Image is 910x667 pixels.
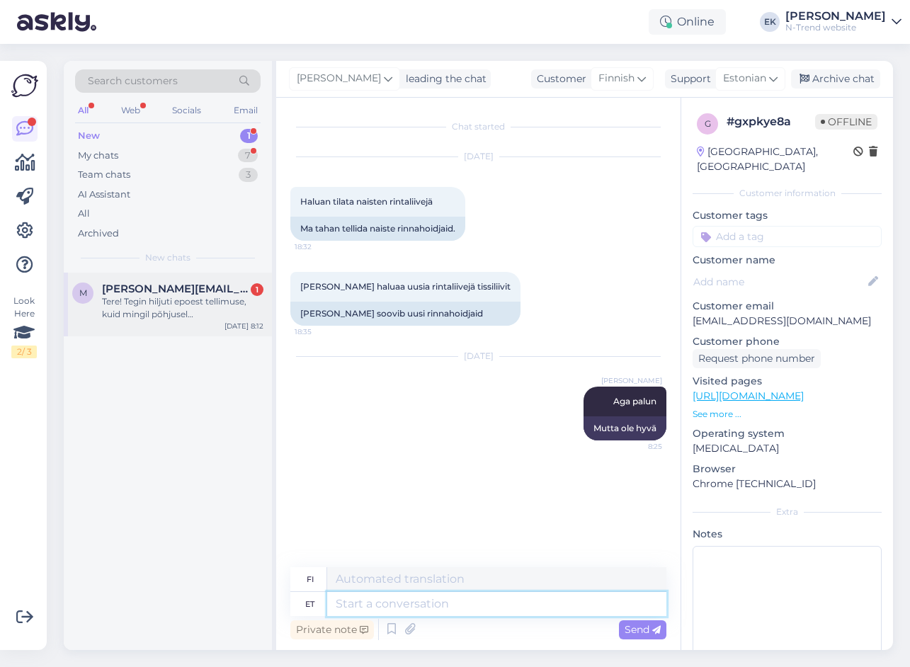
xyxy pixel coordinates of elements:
p: Operating system [693,426,882,441]
span: Aga palun [613,396,656,406]
span: Send [625,623,661,636]
p: Chrome [TECHNICAL_ID] [693,477,882,491]
p: [EMAIL_ADDRESS][DOMAIN_NAME] [693,314,882,329]
span: Offline [815,114,877,130]
p: Customer tags [693,208,882,223]
div: fi [307,567,314,591]
div: All [78,207,90,221]
div: Request phone number [693,349,821,368]
div: N-Trend website [785,22,886,33]
div: AI Assistant [78,188,130,202]
span: [PERSON_NAME] [297,71,381,86]
input: Add name [693,274,865,290]
div: [DATE] 8:12 [224,321,263,331]
div: Ma tahan tellida naiste rinnahoidjaid. [290,217,465,241]
p: Notes [693,527,882,542]
input: Add a tag [693,226,882,247]
div: [DATE] [290,150,666,163]
a: [PERSON_NAME]N-Trend website [785,11,902,33]
p: Visited pages [693,374,882,389]
span: Search customers [88,74,178,89]
span: [PERSON_NAME] [601,375,662,386]
p: Customer phone [693,334,882,349]
div: 1 [240,129,258,143]
div: [PERSON_NAME] [785,11,886,22]
div: 3 [239,168,258,182]
span: Malm.kristine@gmail.com [102,283,249,295]
span: 8:25 [609,441,662,452]
div: # gxpkye8a [727,113,815,130]
div: Extra [693,506,882,518]
div: leading the chat [400,72,487,86]
span: Haluan tilata naisten rintaliivejä [300,196,433,207]
span: g [705,118,711,129]
div: 7 [238,149,258,163]
div: [GEOGRAPHIC_DATA], [GEOGRAPHIC_DATA] [697,144,853,174]
a: [URL][DOMAIN_NAME] [693,389,804,402]
div: Private note [290,620,374,639]
span: 18:35 [295,326,348,337]
div: 2 / 3 [11,346,37,358]
div: Look Here [11,295,37,358]
div: Customer information [693,187,882,200]
div: Web [118,101,143,120]
p: See more ... [693,408,882,421]
div: Mutta ole hyvä [584,416,666,440]
p: [MEDICAL_DATA] [693,441,882,456]
div: Socials [169,101,204,120]
span: [PERSON_NAME] haluaa uusia rintaliivejä tissiliivit [300,281,511,292]
div: Online [649,9,726,35]
div: et [305,592,314,616]
div: Customer [531,72,586,86]
div: New [78,129,100,143]
div: Archived [78,227,119,241]
div: Support [665,72,711,86]
span: Finnish [598,71,635,86]
div: Chat started [290,120,666,133]
span: New chats [145,251,190,264]
div: All [75,101,91,120]
span: M [79,287,87,298]
div: 1 [251,283,263,296]
div: [PERSON_NAME] soovib uusi rinnahoidjaid [290,302,521,326]
div: Tere! Tegin hiljuti epoest tellimuse, kuid mingil põhjusel [PERSON_NAME] pakiteade teisele inimes... [102,295,263,321]
div: Team chats [78,168,130,182]
p: Customer email [693,299,882,314]
div: [DATE] [290,350,666,363]
div: My chats [78,149,118,163]
span: Estonian [723,71,766,86]
img: Askly Logo [11,72,38,99]
p: Customer name [693,253,882,268]
div: EK [760,12,780,32]
p: Browser [693,462,882,477]
div: Archive chat [791,69,880,89]
span: 18:32 [295,241,348,252]
div: Email [231,101,261,120]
